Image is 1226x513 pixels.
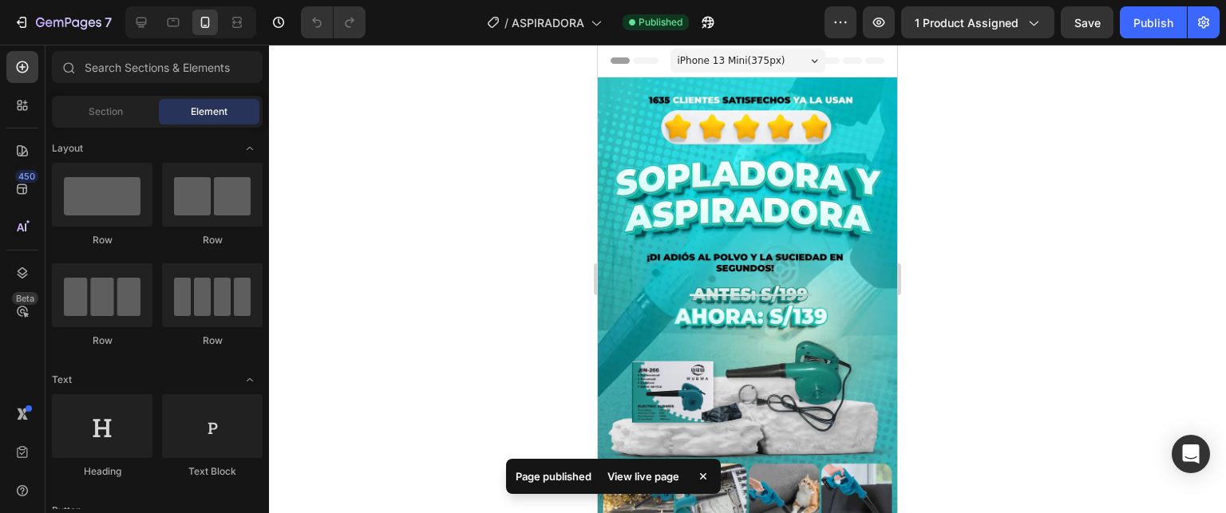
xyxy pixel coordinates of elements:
[1061,6,1113,38] button: Save
[191,105,227,119] span: Element
[52,333,152,348] div: Row
[105,13,112,32] p: 7
[162,233,263,247] div: Row
[915,14,1018,31] span: 1 product assigned
[1172,435,1210,473] div: Open Intercom Messenger
[504,14,508,31] span: /
[89,105,123,119] span: Section
[52,51,263,83] input: Search Sections & Elements
[1133,14,1173,31] div: Publish
[237,367,263,393] span: Toggle open
[516,468,591,484] p: Page published
[901,6,1054,38] button: 1 product assigned
[52,464,152,479] div: Heading
[162,333,263,348] div: Row
[52,233,152,247] div: Row
[52,141,83,156] span: Layout
[639,15,682,30] span: Published
[52,373,72,387] span: Text
[15,170,38,183] div: 450
[12,292,38,305] div: Beta
[598,45,897,513] iframe: Design area
[598,465,689,487] div: View live page
[1074,16,1101,30] span: Save
[6,6,119,38] button: 7
[237,136,263,161] span: Toggle open
[301,6,366,38] div: Undo/Redo
[1120,6,1187,38] button: Publish
[512,14,584,31] span: ASPIRADORA
[162,464,263,479] div: Text Block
